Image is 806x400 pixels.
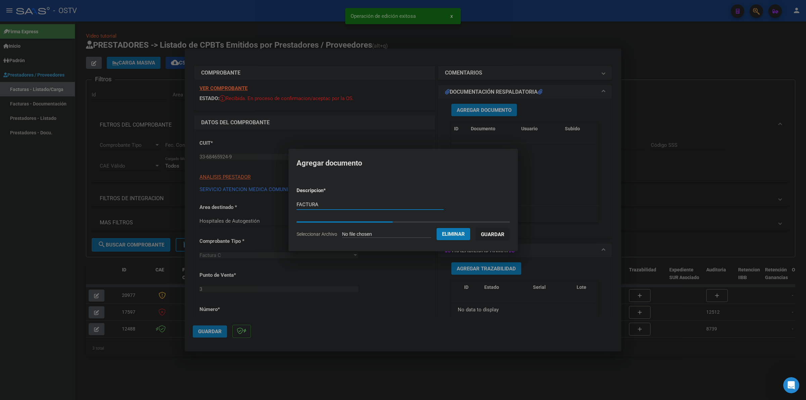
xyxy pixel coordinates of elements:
[437,228,470,240] button: Eliminar
[783,377,799,393] iframe: Intercom live chat
[297,187,361,194] p: Descripcion
[442,231,465,237] span: Eliminar
[297,157,510,170] h2: Agregar documento
[476,228,510,240] button: Guardar
[481,231,504,237] span: Guardar
[297,231,337,237] span: Seleccionar Archivo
